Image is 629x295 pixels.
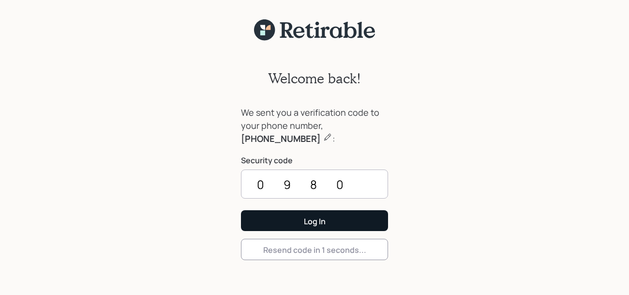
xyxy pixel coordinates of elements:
[241,106,388,145] div: We sent you a verification code to your phone number, :
[263,245,366,255] div: Resend code in 1 seconds...
[241,210,388,231] button: Log In
[241,239,388,260] button: Resend code in 1 seconds...
[241,133,321,144] b: [PHONE_NUMBER]
[268,70,361,87] h2: Welcome back!
[304,216,326,227] div: Log In
[241,155,388,166] label: Security code
[241,170,388,199] input: ••••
